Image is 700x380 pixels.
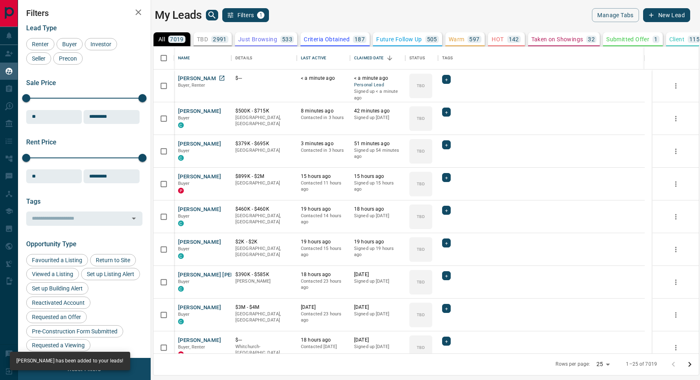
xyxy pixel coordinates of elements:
[178,148,190,153] span: Buyer
[445,206,448,214] span: +
[354,206,401,213] p: 18 hours ago
[354,180,401,193] p: Signed up 15 hours ago
[235,47,252,70] div: Details
[670,112,682,125] button: more
[301,140,346,147] p: 3 minutes ago
[417,115,425,121] p: TBD
[178,155,184,161] div: condos.ca
[445,173,448,182] span: +
[178,253,184,259] div: condos.ca
[178,337,221,344] button: [PERSON_NAME]
[53,52,83,65] div: Precon
[178,351,184,357] div: property.ca
[417,344,425,351] p: TBD
[178,246,190,252] span: Buyer
[354,88,401,101] p: Signed up < a minute ago
[178,140,221,148] button: [PERSON_NAME]
[301,75,346,82] p: < a minute ago
[26,138,56,146] span: Rent Price
[445,304,448,313] span: +
[178,319,184,324] div: condos.ca
[158,36,165,42] p: All
[178,75,221,83] button: [PERSON_NAME]
[417,214,425,220] p: TBD
[445,75,448,83] span: +
[449,36,465,42] p: Warm
[128,213,140,224] button: Open
[354,140,401,147] p: 51 minutes ago
[354,304,401,311] p: [DATE]
[417,279,425,285] p: TBD
[670,211,682,223] button: more
[469,36,479,42] p: 597
[442,206,451,215] div: +
[376,36,422,42] p: Future Follow Up
[178,220,184,226] div: condos.ca
[492,36,504,42] p: HOT
[588,36,595,42] p: 32
[509,36,519,42] p: 142
[301,173,346,180] p: 15 hours ago
[670,178,682,190] button: more
[643,8,690,22] button: New Lead
[178,206,221,214] button: [PERSON_NAME]
[235,337,293,344] p: $---
[301,271,346,278] p: 18 hours ago
[442,238,451,247] div: +
[417,83,425,89] p: TBD
[178,115,190,121] span: Buyer
[427,36,437,42] p: 505
[301,180,346,193] p: Contacted 11 hours ago
[438,47,645,70] div: Tags
[235,304,293,311] p: $3M - $4M
[301,108,346,115] p: 8 minutes ago
[222,8,269,22] button: Filters1
[354,238,401,245] p: 19 hours ago
[301,337,346,344] p: 18 hours ago
[354,213,401,219] p: Signed up [DATE]
[354,115,401,121] p: Signed up [DATE]
[350,47,405,70] div: Claimed Date
[301,344,346,350] p: Contacted [DATE]
[26,79,56,87] span: Sale Price
[238,36,277,42] p: Just Browsing
[301,147,346,154] p: Contacted in 3 hours
[354,278,401,285] p: Signed up [DATE]
[217,73,227,83] a: Open in New Tab
[29,271,76,277] span: Viewed a Listing
[29,328,120,335] span: Pre-Construction Form Submitted
[170,36,184,42] p: 7019
[301,245,346,258] p: Contacted 15 hours ago
[282,36,292,42] p: 533
[29,55,48,62] span: Seller
[29,299,88,306] span: Reactivated Account
[26,282,88,295] div: Set up Building Alert
[155,9,202,22] h1: My Leads
[206,10,218,20] button: search button
[235,278,293,285] p: [PERSON_NAME]
[417,181,425,187] p: TBD
[354,311,401,317] p: Signed up [DATE]
[442,108,451,117] div: +
[26,311,87,323] div: Requested an Offer
[81,268,140,280] div: Set up Listing Alert
[626,361,657,368] p: 1–25 of 7019
[26,254,88,266] div: Favourited a Listing
[442,173,451,182] div: +
[606,36,649,42] p: Submitted Offer
[84,271,137,277] span: Set up Listing Alert
[29,41,52,47] span: Renter
[178,188,184,193] div: property.ca
[301,206,346,213] p: 19 hours ago
[235,108,293,115] p: $500K - $715K
[531,36,583,42] p: Taken on Showings
[442,304,451,313] div: +
[442,75,451,84] div: +
[29,285,86,292] span: Set up Building Alert
[669,36,684,42] p: Client
[29,314,84,320] span: Requested an Offer
[235,271,293,278] p: $390K - $585K
[178,83,205,88] span: Buyer, Renter
[354,337,401,344] p: [DATE]
[670,309,682,321] button: more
